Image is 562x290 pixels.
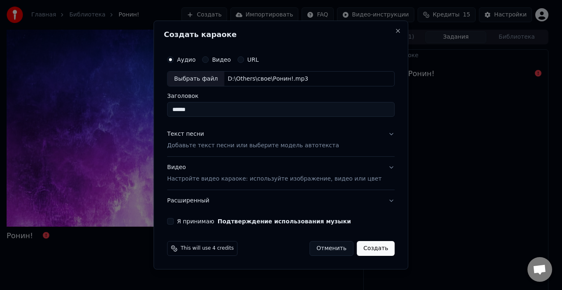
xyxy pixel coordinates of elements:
button: Создать [357,241,395,256]
div: Видео [167,164,381,183]
div: Текст песни [167,130,204,139]
span: This will use 4 credits [181,245,234,252]
div: Выбрать файл [167,72,224,86]
button: Я принимаю [218,218,351,224]
label: URL [247,57,259,63]
button: ВидеоНастройте видео караоке: используйте изображение, видео или цвет [167,157,395,190]
p: Настройте видео караоке: используйте изображение, видео или цвет [167,175,381,183]
h2: Создать караоке [164,31,398,38]
div: D:\Others\свое\Ронин!.mp3 [224,75,311,83]
label: Видео [212,57,231,63]
button: Расширенный [167,190,395,211]
label: Заголовок [167,93,395,99]
label: Я принимаю [177,218,351,224]
button: Отменить [309,241,353,256]
p: Добавьте текст песни или выберите модель автотекста [167,142,339,150]
label: Аудио [177,57,195,63]
button: Текст песниДобавьте текст песни или выберите модель автотекста [167,124,395,157]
